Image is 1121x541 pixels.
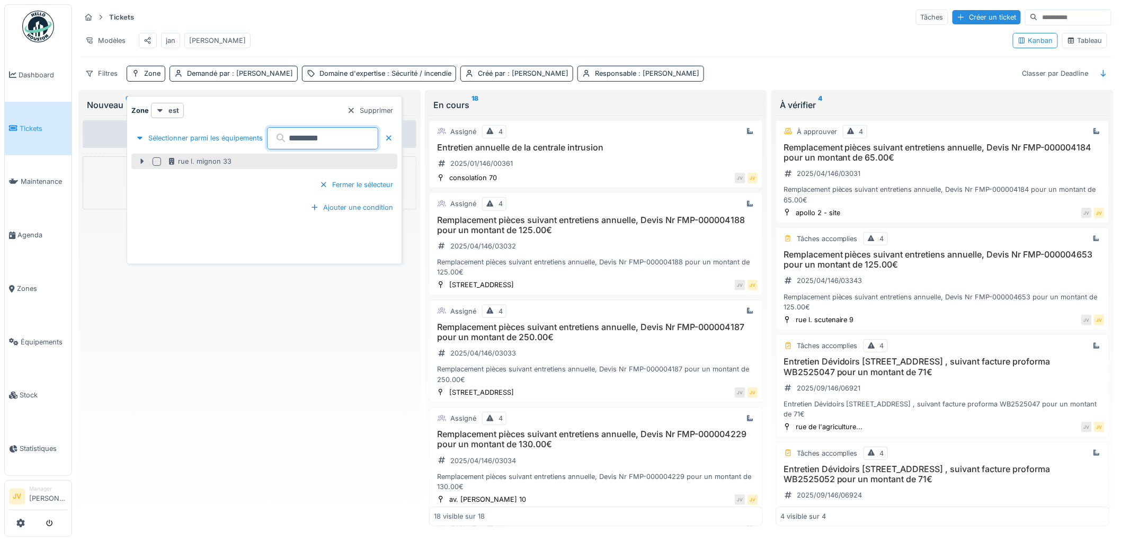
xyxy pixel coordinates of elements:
[471,99,478,111] sup: 18
[735,280,745,290] div: JV
[144,68,161,78] div: Zone
[796,422,863,432] div: rue de l'agriculture...
[449,173,497,183] div: consolation 70
[636,69,699,77] span: : [PERSON_NAME]
[21,337,67,347] span: Équipements
[780,464,1105,484] h3: Entretien Dévidoirs [STREET_ADDRESS] , suivant facture proforma WB2525052 pour un montant de 71€
[505,69,568,77] span: : [PERSON_NAME]
[434,364,758,384] div: Remplacement pièces suivant entretiens annuelle, Devis Nr FMP-000004187 pour un montant de 250.00€
[1081,422,1092,432] div: JV
[1094,315,1105,325] div: JV
[780,99,1105,111] div: À vérifier
[20,444,67,454] span: Statistiques
[735,173,745,183] div: JV
[1018,66,1093,81] div: Classer par Deadline
[20,123,67,134] span: Tickets
[797,276,862,286] div: 2025/04/146/03343
[434,429,758,449] h3: Remplacement pièces suivant entretiens annuelle, Devis Nr FMP-000004229 pour un montant de 130.00€
[20,390,67,400] span: Stock
[87,99,412,111] div: Nouveau
[818,99,822,111] sup: 4
[1094,422,1105,432] div: JV
[780,399,1105,419] div: Entretien Dévidoirs [STREET_ADDRESS] , suivant facture proforma WB2525047 pour un montant de 71€
[450,241,516,251] div: 2025/04/146/03032
[796,208,840,218] div: apollo 2 - site
[19,70,67,80] span: Dashboard
[167,156,232,166] div: rue l. mignon 33
[780,250,1105,270] h3: Remplacement pièces suivant entretiens annuelle, Devis Nr FMP-000004653 pour un montant de 125.00€
[450,413,476,423] div: Assigné
[797,490,862,500] div: 2025/09/146/06924
[29,485,67,493] div: Manager
[499,413,503,423] div: 4
[434,511,485,521] div: 18 visible sur 18
[9,489,25,504] li: JV
[748,387,758,398] div: JV
[450,158,513,168] div: 2025/01/146/00361
[880,448,884,458] div: 4
[797,127,837,137] div: À approuver
[780,143,1105,163] h3: Remplacement pièces suivant entretiens annuelle, Devis Nr FMP-000004184 pour un montant de 65.00€
[1081,208,1092,218] div: JV
[450,306,476,316] div: Assigné
[83,120,416,148] div: Aucun ticket
[21,176,67,187] span: Maintenance
[735,494,745,505] div: JV
[780,292,1105,312] div: Remplacement pièces suivant entretiens annuelle, Devis Nr FMP-000004653 pour un montant de 125.00€
[499,127,503,137] div: 4
[748,494,758,505] div: JV
[449,494,526,504] div: av. [PERSON_NAME] 10
[748,173,758,183] div: JV
[434,472,758,492] div: Remplacement pièces suivant entretiens annuelle, Devis Nr FMP-000004229 pour un montant de 130.00€
[780,184,1105,205] div: Remplacement pièces suivant entretiens annuelle, Devis Nr FMP-000004184 pour un montant de 65.00€
[131,131,267,145] div: Sélectionner parmi les équipements
[859,127,864,137] div: 4
[748,280,758,290] div: JV
[385,69,451,77] span: : Sécurité / incendie
[189,36,246,46] div: [PERSON_NAME]
[450,348,516,358] div: 2025/04/146/03033
[433,99,759,111] div: En cours
[449,280,514,290] div: [STREET_ADDRESS]
[1018,36,1053,46] div: Kanban
[780,511,826,521] div: 4 visible sur 4
[499,199,503,209] div: 4
[797,448,858,458] div: Tâches accomplies
[478,68,568,78] div: Créé par
[131,105,149,116] strong: Zone
[1081,315,1092,325] div: JV
[916,10,948,25] div: Tâches
[1094,208,1105,218] div: JV
[450,127,476,137] div: Assigné
[449,387,514,397] div: [STREET_ADDRESS]
[780,357,1105,377] h3: Entretien Dévidoirs [STREET_ADDRESS] , suivant facture proforma WB2525047 pour un montant de 71€
[434,215,758,235] h3: Remplacement pièces suivant entretiens annuelle, Devis Nr FMP-000004188 pour un montant de 125.00€
[230,69,293,77] span: : [PERSON_NAME]
[29,485,67,508] li: [PERSON_NAME]
[880,341,884,351] div: 4
[434,322,758,342] h3: Remplacement pièces suivant entretiens annuelle, Devis Nr FMP-000004187 pour un montant de 250.00€
[168,105,179,116] strong: est
[499,306,503,316] div: 4
[126,99,130,111] sup: 0
[343,103,397,118] div: Supprimer
[434,143,758,153] h3: Entretien annuelle de la centrale intrusion
[105,12,138,22] strong: Tickets
[797,234,858,244] div: Tâches accomplies
[450,199,476,209] div: Assigné
[450,456,516,466] div: 2025/04/146/03034
[797,383,861,393] div: 2025/09/146/06921
[1067,36,1102,46] div: Tableau
[880,234,884,244] div: 4
[595,68,699,78] div: Responsable
[306,200,397,215] div: Ajouter une condition
[81,66,122,81] div: Filtres
[187,68,293,78] div: Demandé par
[735,387,745,398] div: JV
[796,315,854,325] div: rue l. scutenaire 9
[434,257,758,277] div: Remplacement pièces suivant entretiens annuelle, Devis Nr FMP-000004188 pour un montant de 125.00€
[797,341,858,351] div: Tâches accomplies
[81,33,130,48] div: Modèles
[17,283,67,294] span: Zones
[315,178,397,192] div: Fermer le sélecteur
